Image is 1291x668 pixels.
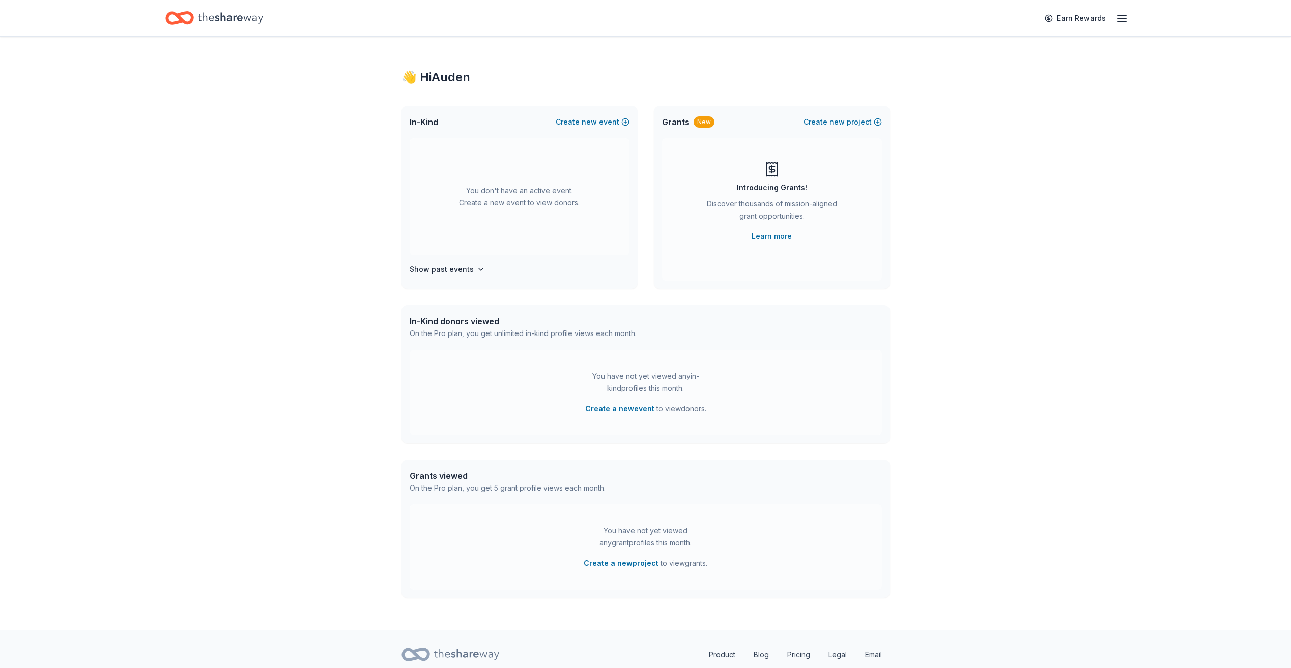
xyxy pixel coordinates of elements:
a: Product [701,645,743,665]
div: Grants viewed [410,470,606,482]
div: You have not yet viewed any grant profiles this month. [582,525,709,549]
div: In-Kind donors viewed [410,315,637,327]
div: On the Pro plan, you get unlimited in-kind profile views each month. [410,327,637,340]
div: On the Pro plan, you get 5 grant profile views each month. [410,482,606,494]
span: new [829,116,845,128]
a: Earn Rewards [1039,9,1112,27]
div: 👋 Hi Auden [401,69,890,85]
span: In-Kind [410,116,438,128]
div: Discover thousands of mission-aligned grant opportunities. [703,198,841,226]
button: Create a newproject [584,557,658,569]
button: Create a newevent [585,403,654,415]
span: to view grants . [584,557,707,569]
div: Introducing Grants! [737,181,807,194]
a: Email [857,645,890,665]
a: Legal [820,645,855,665]
div: You don't have an active event. Create a new event to view donors. [410,138,629,255]
span: new [582,116,597,128]
button: Createnewevent [556,116,629,128]
a: Learn more [752,230,792,242]
a: Home [165,6,263,30]
nav: quick links [701,645,890,665]
div: You have not yet viewed any in-kind profiles this month. [582,370,709,394]
button: Createnewproject [804,116,882,128]
span: Grants [662,116,690,128]
a: Pricing [779,645,818,665]
a: Blog [745,645,777,665]
h4: Show past events [410,263,474,276]
button: Show past events [410,263,485,276]
span: to view donors . [585,403,706,415]
div: New [694,116,714,128]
